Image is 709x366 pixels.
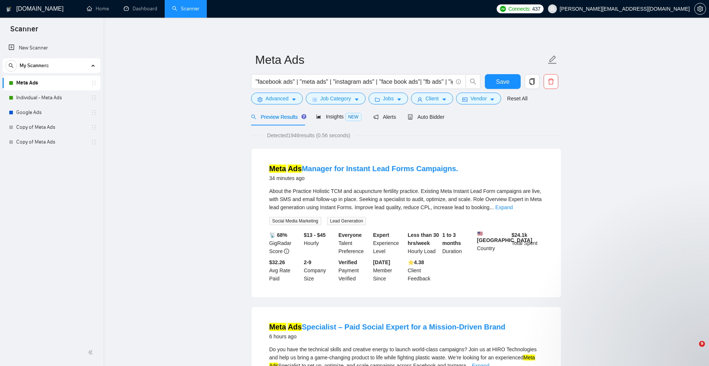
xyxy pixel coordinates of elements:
div: Hourly Load [406,231,441,255]
span: info-circle [284,249,289,254]
span: Social Media Marketing [269,217,321,225]
a: Meta Ads [16,76,86,90]
img: 🇺🇸 [477,231,483,236]
span: ... [490,204,494,210]
b: $32.26 [269,259,285,265]
button: idcardVendorcaret-down [456,93,501,104]
a: Individual - Meta Ads [16,90,86,105]
a: dashboardDashboard [124,6,157,12]
span: Job Category [320,94,351,103]
span: Insights [316,114,361,120]
span: area-chart [316,114,321,119]
span: search [6,63,17,68]
a: homeHome [87,6,109,12]
img: upwork-logo.png [500,6,506,12]
div: Member Since [371,258,406,283]
span: copy [525,78,539,85]
li: My Scanners [3,58,100,149]
b: [DATE] [373,259,390,265]
span: setting [695,6,706,12]
span: holder [91,80,97,86]
span: Preview Results [251,114,304,120]
span: holder [91,124,97,130]
div: 6 hours ago [269,332,505,341]
span: user [550,6,555,11]
span: Auto Bidder [408,114,444,120]
span: user [417,97,422,102]
button: Save [485,74,521,89]
span: caret-down [291,97,297,102]
span: My Scanners [20,58,49,73]
span: Detected 1946 results (0.56 seconds) [262,131,355,139]
div: Company Size [302,258,337,283]
a: Expand [495,204,513,210]
button: setting [694,3,706,15]
a: Copy of Meta Ads [16,120,86,135]
div: Experience Level [371,231,406,255]
button: search [466,74,480,89]
span: 437 [532,5,540,13]
span: folder [375,97,380,102]
a: searchScanner [172,6,199,12]
span: search [251,114,256,120]
span: Connects: [508,5,531,13]
b: Less than 30 hrs/week [408,232,439,246]
span: setting [257,97,263,102]
button: settingAdvancedcaret-down [251,93,303,104]
mark: Meta [269,165,286,173]
span: double-left [88,349,95,356]
span: caret-down [490,97,495,102]
img: logo [6,3,11,15]
a: Meta AdsManager for Instant Lead Forms Campaigns. [269,165,458,173]
span: Jobs [383,94,394,103]
a: setting [694,6,706,12]
div: Hourly [302,231,337,255]
b: Expert [373,232,389,238]
button: barsJob Categorycaret-down [306,93,365,104]
span: 9 [699,341,705,347]
div: Talent Preference [337,231,372,255]
div: GigRadar Score [268,231,302,255]
b: Verified [339,259,357,265]
div: Client Feedback [406,258,441,283]
b: ⭐️ 4.38 [408,259,424,265]
b: [GEOGRAPHIC_DATA] [477,231,532,243]
a: Meta AdsSpecialist – Paid Social Expert for a Mission-Driven Brand [269,323,505,331]
b: $ 24.1k [511,232,527,238]
span: caret-down [397,97,402,102]
a: New Scanner [8,41,95,55]
div: Avg Rate Paid [268,258,302,283]
div: Total Spent [510,231,545,255]
li: New Scanner [3,41,100,55]
a: Copy of Meta Ads [16,135,86,149]
div: Payment Verified [337,258,372,283]
b: 2-9 [304,259,311,265]
button: delete [544,74,558,89]
mark: Ads [288,165,302,173]
div: Duration [441,231,476,255]
div: Country [476,231,510,255]
a: Google Ads [16,105,86,120]
mark: Ads [288,323,302,331]
button: copy [525,74,540,89]
b: $13 - $45 [304,232,326,238]
input: Search Freelance Jobs... [256,77,453,86]
span: Save [496,77,509,86]
span: Lead Generation [327,217,366,225]
b: Everyone [339,232,362,238]
div: Tooltip anchor [301,113,307,120]
a: Reset All [507,94,527,103]
iframe: Intercom live chat [684,341,702,359]
span: bars [312,97,317,102]
b: 1 to 3 months [442,232,461,246]
div: About the Practice Holistic TCM and acupuncture fertility practice. Existing Meta Instant Lead Fo... [269,187,543,211]
span: search [466,78,480,85]
span: Alerts [373,114,396,120]
span: holder [91,110,97,115]
button: userClientcaret-down [411,93,453,104]
mark: Meta [523,355,535,360]
span: info-circle [456,79,461,84]
span: notification [373,114,379,120]
span: Client [425,94,439,103]
span: Vendor [470,94,487,103]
